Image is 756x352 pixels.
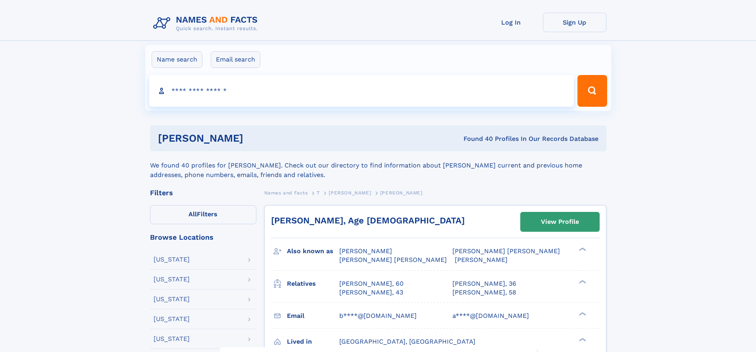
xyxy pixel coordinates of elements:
label: Email search [211,51,260,68]
h3: Relatives [287,277,339,290]
a: [PERSON_NAME], 43 [339,288,403,297]
span: [GEOGRAPHIC_DATA], [GEOGRAPHIC_DATA] [339,338,475,345]
input: search input [149,75,574,107]
a: Sign Up [543,13,606,32]
a: [PERSON_NAME], Age [DEMOGRAPHIC_DATA] [271,215,465,225]
span: [PERSON_NAME] [329,190,371,196]
button: Search Button [577,75,607,107]
a: T [317,188,320,198]
span: [PERSON_NAME] [339,247,392,255]
a: View Profile [521,212,599,231]
a: [PERSON_NAME], 58 [452,288,516,297]
div: We found 40 profiles for [PERSON_NAME]. Check out our directory to find information about [PERSON... [150,151,606,180]
div: Filters [150,189,256,196]
div: ❯ [577,311,587,316]
div: [US_STATE] [154,276,190,283]
a: [PERSON_NAME], 36 [452,279,516,288]
h1: [PERSON_NAME] [158,133,354,143]
div: View Profile [541,213,579,231]
span: [PERSON_NAME] [PERSON_NAME] [339,256,447,264]
div: ❯ [577,337,587,342]
span: T [317,190,320,196]
span: [PERSON_NAME] [455,256,508,264]
span: All [189,210,197,218]
h3: Email [287,309,339,323]
div: Found 40 Profiles In Our Records Database [353,135,598,143]
div: ❯ [577,279,587,284]
label: Filters [150,205,256,224]
a: Names and Facts [264,188,308,198]
h3: Lived in [287,335,339,348]
span: [PERSON_NAME] [PERSON_NAME] [452,247,560,255]
div: [US_STATE] [154,316,190,322]
div: [US_STATE] [154,336,190,342]
h3: Also known as [287,244,339,258]
img: Logo Names and Facts [150,13,264,34]
a: Log In [479,13,543,32]
div: ❯ [577,247,587,252]
a: [PERSON_NAME] [329,188,371,198]
div: [US_STATE] [154,256,190,263]
div: [US_STATE] [154,296,190,302]
a: [PERSON_NAME], 60 [339,279,404,288]
label: Name search [152,51,202,68]
span: [PERSON_NAME] [380,190,423,196]
div: Browse Locations [150,234,256,241]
